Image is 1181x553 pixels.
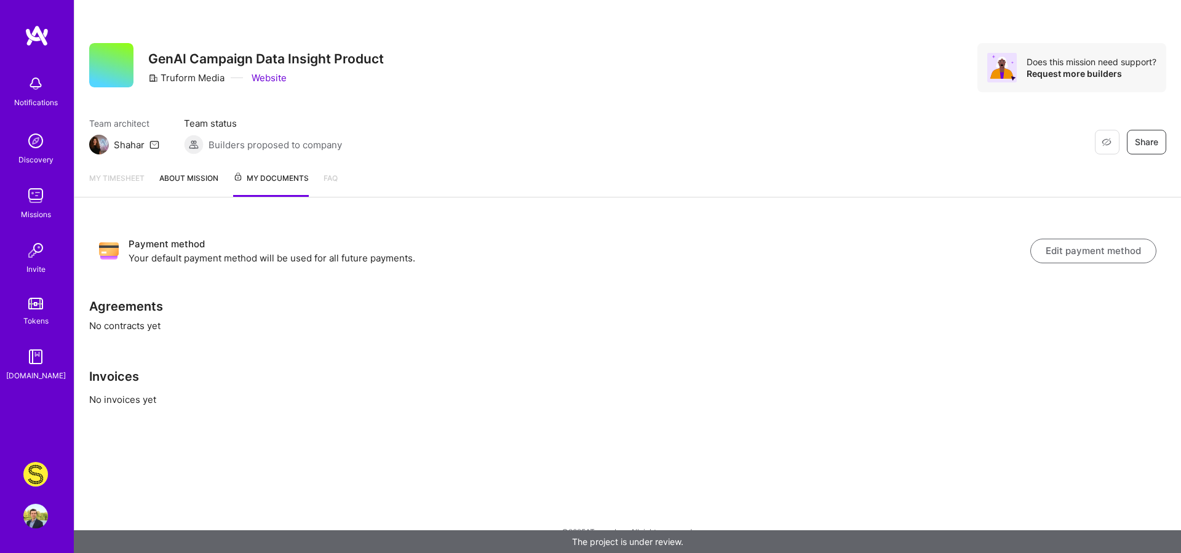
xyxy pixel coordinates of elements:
img: Builders proposed to company [184,135,204,154]
div: Discovery [18,153,54,166]
img: guide book [23,344,48,369]
img: bell [23,71,48,96]
div: Request more builders [1027,68,1156,79]
span: Share [1135,136,1158,148]
div: Notifications [14,96,58,109]
h3: GenAI Campaign Data Insight Product [148,51,384,66]
div: Missions [21,208,51,221]
a: Website [249,71,287,84]
a: About Mission [159,172,218,197]
h3: Invoices [89,369,1166,384]
i: icon Mail [149,140,159,149]
div: [DOMAIN_NAME] [6,369,66,382]
div: The project is under review. [74,530,1181,553]
span: My Documents [233,172,309,185]
h3: Payment method [129,237,1030,252]
span: Builders proposed to company [209,138,342,151]
img: Team Architect [89,135,109,154]
img: Avatar [987,53,1017,82]
a: My timesheet [89,172,145,197]
div: Invite [26,263,46,276]
button: Edit payment method [1030,239,1156,263]
img: Invite [23,238,48,263]
img: logo [25,25,49,47]
div: Does this mission need support? [1027,56,1156,68]
img: discovery [23,129,48,153]
i: icon CompanyGray [148,73,158,83]
img: Studs: A Fresh Take on Ear Piercing & Earrings [23,462,48,487]
a: FAQ [324,172,338,197]
img: User Avatar [23,504,48,528]
img: tokens [28,298,43,309]
p: No invoices yet [89,393,1166,406]
p: Your default payment method will be used for all future payments. [129,252,1030,265]
a: My Documents [233,172,309,197]
span: Team architect [89,117,159,130]
img: Payment method [99,241,119,261]
button: Share [1127,130,1166,154]
span: Team status [184,117,342,130]
a: Studs: A Fresh Take on Ear Piercing & Earrings [20,462,51,487]
h3: Agreements [89,299,1166,314]
a: User Avatar [20,504,51,528]
i: icon EyeClosed [1102,137,1111,147]
div: Truform Media [148,71,225,84]
div: Shahar [114,138,145,151]
img: teamwork [23,183,48,208]
div: No contracts yet [74,212,1181,445]
div: Tokens [23,314,49,327]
